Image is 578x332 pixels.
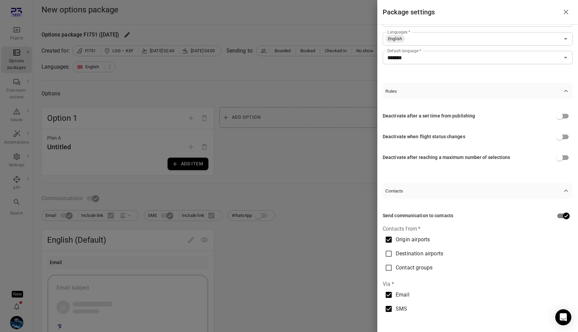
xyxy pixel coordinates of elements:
h1: Package settings [383,7,435,17]
label: Default language [387,48,421,54]
label: Languages [387,29,410,35]
button: Open [561,53,570,62]
div: Deactivate after a set time from publishing [383,112,475,120]
legend: Via [383,280,394,288]
div: Deactivate when flight status changes [383,133,465,141]
div: Send communication to contacts [383,212,453,220]
div: Rules [383,99,573,175]
button: Open [561,34,570,44]
div: Open Intercom Messenger [555,309,571,325]
button: Rules [383,83,573,99]
span: Origin airports [396,236,430,244]
span: Destination airports [396,250,443,258]
span: Contacts [385,188,562,193]
span: English [385,35,405,42]
div: Contacts [383,199,573,327]
button: Contacts [383,183,573,199]
legend: Contacts from [383,225,420,233]
span: Rules [385,89,562,94]
span: Contact groups [396,264,432,272]
div: Deactivate after reaching a maximum number of selections [383,154,510,161]
span: SMS [396,305,407,313]
button: Close drawer [559,5,573,19]
span: Email [396,291,409,299]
